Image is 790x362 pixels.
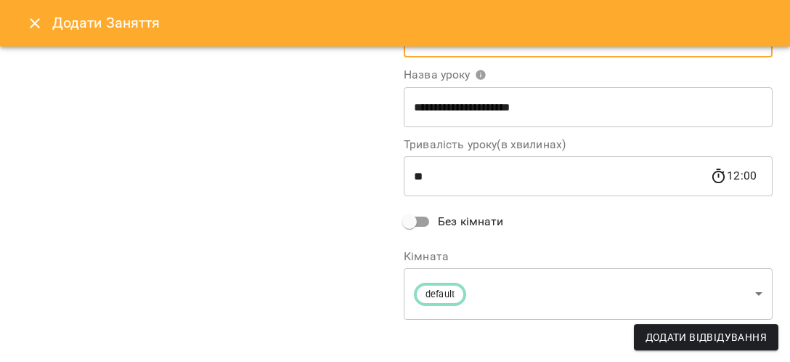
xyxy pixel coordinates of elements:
span: default [417,288,463,302]
svg: Вкажіть назву уроку або виберіть клієнтів [475,69,486,81]
span: Додати Відвідування [646,329,767,346]
label: Тривалість уроку(в хвилинах) [404,139,773,150]
button: Close [17,6,52,41]
label: Кімната [404,251,773,262]
button: Додати Відвідування [634,324,778,350]
h6: Додати Заняття [52,12,773,34]
span: Назва уроку [404,69,486,81]
div: default [404,268,773,320]
span: Без кімнати [438,213,504,230]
